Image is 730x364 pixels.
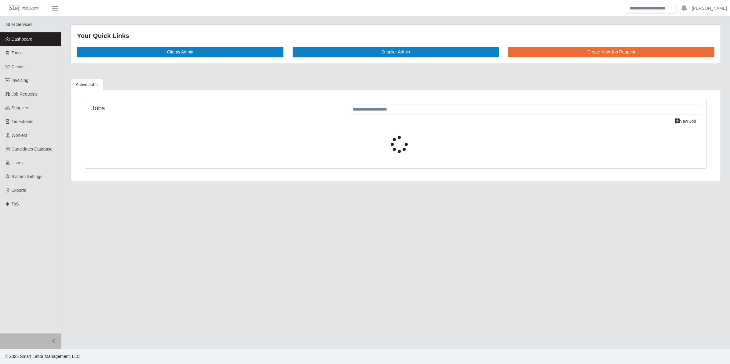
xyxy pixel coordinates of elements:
[91,104,340,112] h4: Jobs
[12,119,34,124] span: Timesheets
[12,133,27,138] span: Workers
[71,79,103,91] a: Active Jobs
[12,147,53,151] span: Candidates Database
[12,202,19,206] span: ToS
[6,22,32,27] span: SLM Services
[12,92,38,96] span: Job Requests
[9,5,39,12] img: SLM Logo
[12,37,33,42] span: Dashboard
[12,78,28,83] span: Invoicing
[12,105,29,110] span: Suppliers
[77,31,714,41] div: Your Quick Links
[12,174,42,179] span: System Settings
[12,188,26,193] span: Exports
[508,47,714,57] a: Create New Job Request
[12,50,21,55] span: Todo
[671,116,700,127] a: New Job
[692,5,727,12] a: [PERSON_NAME]
[77,47,283,57] a: Clients Admin
[293,47,499,57] a: Supplier Admin
[12,64,25,69] span: Clients
[5,354,80,359] span: © 2025 Smart Labor Management, LLC
[12,160,23,165] span: Users
[626,3,677,14] input: Search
